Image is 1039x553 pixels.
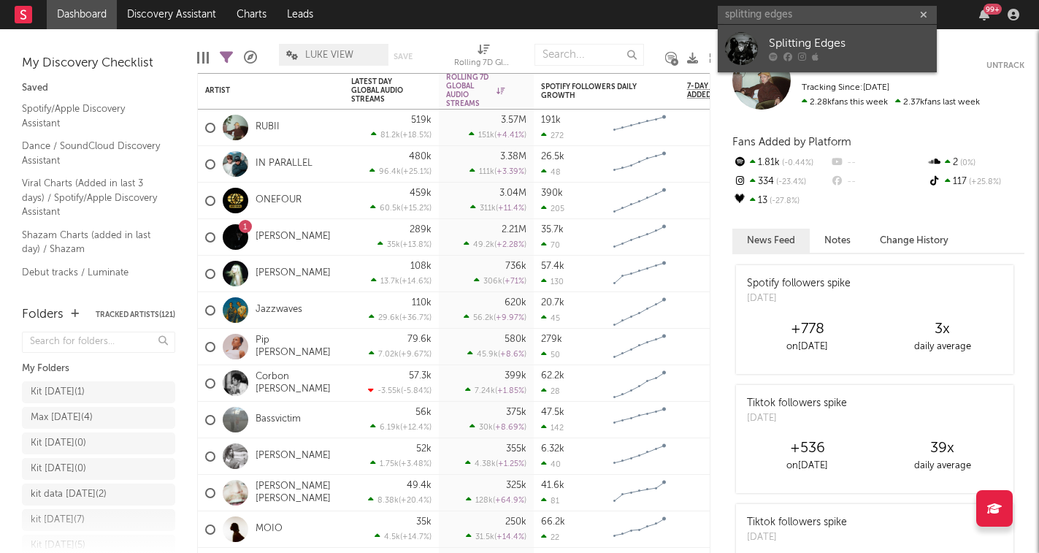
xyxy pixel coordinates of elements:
[220,37,233,79] div: Filters(17 of 121)
[506,444,526,454] div: 355k
[416,444,432,454] div: 52k
[541,277,564,286] div: 130
[466,495,526,505] div: ( )
[497,533,524,541] span: +14.4 %
[31,460,86,478] div: Kit [DATE] ( 0 )
[454,55,513,72] div: Rolling 7D Global Audio Streams (Rolling 7D Global Audio Streams)
[22,175,161,220] a: Viral Charts (Added in last 3 days) / Spotify/Apple Discovery Assistant
[412,298,432,308] div: 110k
[483,278,502,286] span: 306k
[403,387,429,395] span: -5.84 %
[22,381,175,403] a: Kit [DATE](1)
[541,444,564,454] div: 6.32k
[256,304,302,316] a: Jazzwaves
[22,138,161,168] a: Dance / SoundCloud Discovery Assistant
[541,517,565,527] div: 66.2k
[410,188,432,198] div: 459k
[379,168,401,176] span: 96.4k
[410,225,432,234] div: 289k
[256,194,302,207] a: ONEFOUR
[465,386,526,395] div: ( )
[541,423,564,432] div: 142
[371,130,432,140] div: ( )
[541,481,564,490] div: 41.6k
[875,457,1010,475] div: daily average
[541,350,560,359] div: 50
[467,349,526,359] div: ( )
[403,168,429,176] span: +25.1 %
[541,408,564,417] div: 47.5k
[541,115,561,125] div: 191k
[780,159,813,167] span: -0.44 %
[479,424,493,432] span: 30k
[505,335,526,344] div: 580k
[607,329,672,365] svg: Chart title
[415,408,432,417] div: 56k
[505,278,524,286] span: +71 %
[370,422,432,432] div: ( )
[410,262,432,271] div: 108k
[541,262,564,271] div: 57.4k
[607,292,672,329] svg: Chart title
[22,227,161,257] a: Shazam Charts (added in last day) / Shazam
[384,533,400,541] span: 4.5k
[607,365,672,402] svg: Chart title
[740,440,875,457] div: +536
[747,291,851,306] div: [DATE]
[747,276,851,291] div: Spotify followers spike
[875,338,1010,356] div: daily average
[402,278,429,286] span: +14.6 %
[473,241,494,249] span: 49.2k
[500,351,524,359] span: +8.6 %
[979,9,989,20] button: 99+
[475,533,494,541] span: 31.5k
[541,131,564,140] div: 272
[767,197,800,205] span: -27.8 %
[740,457,875,475] div: on [DATE]
[369,167,432,176] div: ( )
[732,229,810,253] button: News Feed
[718,25,937,72] a: Splitting Edges
[22,407,175,429] a: Max [DATE](4)
[402,424,429,432] span: +12.4 %
[607,438,672,475] svg: Chart title
[927,172,1024,191] div: 117
[497,168,524,176] span: +3.39 %
[607,475,672,511] svg: Chart title
[22,55,175,72] div: My Discovery Checklist
[499,188,526,198] div: 3.04M
[22,509,175,531] a: kit [DATE](7)
[496,314,524,322] span: +9.97 %
[541,459,561,469] div: 40
[378,314,399,322] span: 29.6k
[607,146,672,183] svg: Chart title
[865,229,963,253] button: Change History
[380,131,400,140] span: 81.2k
[498,205,524,213] span: +11.4 %
[368,386,432,395] div: ( )
[22,101,161,131] a: Spotify/Apple Discovery Assistant
[802,83,889,92] span: Tracking Since: [DATE]
[607,511,672,548] svg: Chart title
[541,240,560,250] div: 70
[256,121,280,134] a: RUBII
[495,497,524,505] span: +64.9 %
[505,298,526,308] div: 620k
[22,360,175,378] div: My Folders
[534,44,644,66] input: Search...
[256,450,331,462] a: [PERSON_NAME]
[927,153,1024,172] div: 2
[740,338,875,356] div: on [DATE]
[607,256,672,292] svg: Chart title
[541,371,564,381] div: 62.2k
[475,460,496,468] span: 4.38k
[380,205,401,213] span: 60.5k
[197,37,209,79] div: Edit Columns
[377,497,399,505] span: 8.38k
[802,98,980,107] span: 2.37k fans last week
[411,115,432,125] div: 519k
[256,335,337,359] a: Pip [PERSON_NAME]
[368,495,432,505] div: ( )
[256,267,331,280] a: [PERSON_NAME]
[22,264,161,281] a: Debut tracks / Luminate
